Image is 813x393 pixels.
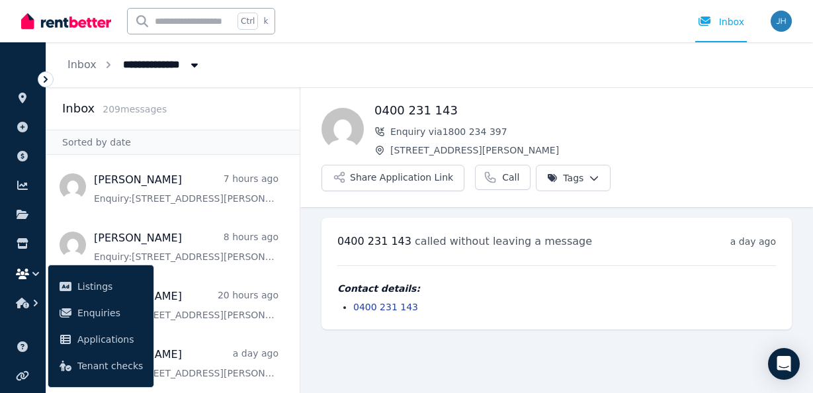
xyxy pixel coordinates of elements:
button: Share Application Link [321,165,464,191]
h4: Contact details: [337,282,776,295]
span: Tags [547,171,583,185]
span: Call [502,171,519,184]
span: Tenant checks [77,358,143,374]
h2: Inbox [62,99,95,118]
img: RentBetter [21,11,111,31]
a: [PERSON_NAME]20 hours agoEnquiry:[STREET_ADDRESS][PERSON_NAME]. [94,288,278,322]
span: Enquiry via 1800 234 397 [390,125,792,138]
button: Tags [536,165,611,191]
a: [PERSON_NAME]a day agoEnquiry:[STREET_ADDRESS][PERSON_NAME]. [94,347,278,380]
div: Open Intercom Messenger [768,348,800,380]
span: called without leaving a message [415,235,592,247]
a: [PERSON_NAME]8 hours agoEnquiry:[STREET_ADDRESS][PERSON_NAME]. [94,230,278,263]
nav: Breadcrumb [46,42,222,87]
a: Listings [54,273,148,300]
span: 0400 231 143 [337,235,411,247]
h1: 0400 231 143 [374,101,792,120]
span: Applications [77,331,143,347]
a: Enquiries [54,300,148,326]
a: Applications [54,326,148,353]
div: Inbox [698,15,744,28]
span: k [263,16,268,26]
span: 209 message s [103,104,167,114]
a: Inbox [67,58,97,71]
img: Serenity Stays Management Pty Ltd [771,11,792,32]
a: [PERSON_NAME]7 hours agoEnquiry:[STREET_ADDRESS][PERSON_NAME]. [94,172,278,205]
span: [STREET_ADDRESS][PERSON_NAME] [390,144,792,157]
div: Sorted by date [46,130,300,155]
span: Listings [77,279,143,294]
span: Enquiries [77,305,143,321]
img: 0400 231 143 [321,108,364,150]
a: 0400 231 143 [353,302,418,312]
span: Ctrl [237,13,258,30]
time: a day ago [730,236,776,247]
a: Call [475,165,531,190]
a: Tenant checks [54,353,148,379]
